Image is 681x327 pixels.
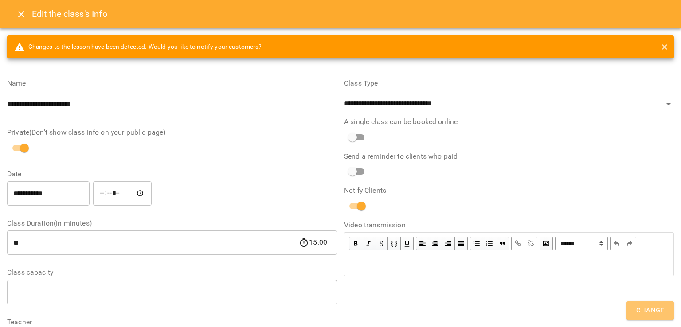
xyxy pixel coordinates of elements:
button: OL [483,237,496,250]
label: Teacher [7,319,337,326]
button: Redo [623,237,636,250]
label: Private(Don't show class info on your public page) [7,129,337,136]
label: Date [7,171,337,178]
button: Align Center [429,237,442,250]
label: Class capacity [7,269,337,276]
label: Name [7,80,337,87]
button: Underline [401,237,414,250]
button: Link [511,237,524,250]
label: Class Type [344,80,674,87]
label: Video transmission [344,222,674,229]
button: Blockquote [496,237,509,250]
button: Italic [362,237,375,250]
select: Block type [555,237,608,250]
span: Changes to the lesson have been detected. Would you like to notify your customers? [14,42,262,52]
label: Class Duration(in minutes) [7,220,337,227]
button: Align Justify [455,237,468,250]
button: close [659,41,670,53]
button: Change [626,301,674,320]
button: Remove Link [524,237,537,250]
button: Image [540,237,553,250]
button: Monospace [388,237,401,250]
button: Bold [349,237,362,250]
span: Normal [555,237,608,250]
button: Close [11,4,32,25]
div: Edit text [345,257,673,275]
button: UL [470,237,483,250]
label: Notify Clients [344,187,674,194]
span: Change [636,305,664,316]
label: A single class can be booked online [344,118,674,125]
label: Send a reminder to clients who paid [344,153,674,160]
h6: Edit the class's Info [32,7,107,21]
button: Align Right [442,237,455,250]
button: Strikethrough [375,237,388,250]
button: Undo [610,237,623,250]
button: Align Left [416,237,429,250]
